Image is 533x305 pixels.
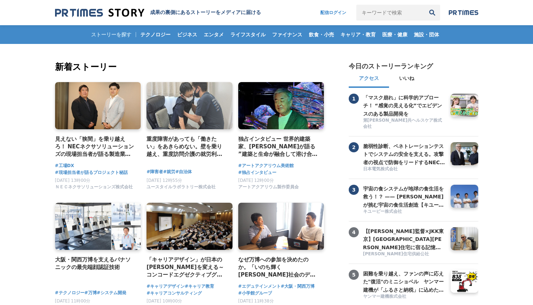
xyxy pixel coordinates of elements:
a: #テクノロジー [55,290,85,296]
img: 成果の裏側にあるストーリーをメディアに届ける [55,8,144,18]
a: キユーピー株式会社 [363,208,445,215]
a: 重度障害があっても「働きたい」をあきらめない。壁を乗り越え、重度訪問介護の就労利用を[PERSON_NAME][GEOGRAPHIC_DATA]で実現した経営者の挑戦。 [146,135,227,158]
span: キユーピー株式会社 [363,208,402,215]
h2: 新着ストーリー [55,60,326,73]
span: 4 [349,227,359,237]
span: [DATE] 12時00分 [238,178,274,183]
span: 飲食・小売 [306,31,337,38]
span: [DATE] 12時55分 [146,178,182,183]
a: #エデュテインメント [238,283,281,290]
a: #工場DX [55,162,74,169]
a: 医療・健康 [379,25,410,44]
a: 飲食・小売 [306,25,337,44]
span: #システム開発 [97,290,126,296]
a: 日本電気株式会社 [363,166,445,173]
a: #現場担当者が語るプロジェクト秘話 [55,169,128,176]
h3: 【[PERSON_NAME]監督×JKK東京】[GEOGRAPHIC_DATA][PERSON_NAME]住宅に宿る記憶 昭和の暮らしと❝つながり❞が描く、これからの住まいのかたち [363,227,445,251]
span: ビジネス [174,31,200,38]
span: 3 [349,185,359,195]
a: アートアクアリウム製作委員会 [238,186,299,191]
a: [PERSON_NAME]住宅供給公社 [363,251,445,258]
span: [DATE] 11時38分 [238,299,274,304]
span: #独占インタビュー [238,169,276,176]
span: ヤンマー建機株式会社 [363,293,406,300]
input: キーワードで検索 [356,5,424,21]
span: 2 [349,142,359,152]
a: ライフスタイル [227,25,268,44]
a: 施設・団体 [411,25,442,44]
span: エンタメ [201,31,227,38]
h3: 脆弱性診断、ペネトレーションテストでシステムの安全を支える。攻撃者の視点で防御をリードするNECの「リスクハンティングチーム」 [363,142,445,166]
a: #キャリアコンサルティング [146,290,202,297]
a: ＮＥＣネクサソリューションズ株式会社 [55,186,133,191]
button: アクセス [349,71,389,88]
span: 5 [349,270,359,280]
span: テクノロジー [137,31,173,38]
a: 大阪・関西万博を支えるパナソニックの最先端顔認証技術 [55,256,135,272]
img: prtimes [449,10,478,15]
a: 見えない「狭間」を乗り越えろ！ NECネクサソリューションズの現場担当者が語る製造業のDX成功の秘訣 [55,135,135,158]
h3: 困難を乗り越え、ファンの声に応えた"復活"のミニショベル ヤンマー建機が「ふるさと納税」に込めた、ものづくりへの誇りと地域への想い [363,270,445,294]
button: いいね [389,71,424,88]
a: #障害者 [146,169,163,175]
span: ライフスタイル [227,31,268,38]
h1: 成果の裏側にあるストーリーをメディアに届ける [150,9,261,16]
a: キャリア・教育 [338,25,379,44]
a: ヤンマー建機株式会社 [363,293,445,300]
a: #小学館グループ [238,290,272,297]
a: #大阪・関西万博 [281,283,315,290]
a: 配信ログイン [313,5,353,21]
span: [DATE] 10時00分 [146,299,182,304]
span: ファイナンス [269,31,305,38]
a: 困難を乗り越え、ファンの声に応えた"復活"のミニショベル ヤンマー建機が「ふるさと納税」に込めた、ものづくりへの誇りと地域への想い [363,270,445,293]
a: 脆弱性診断、ペネトレーションテストでシステムの安全を支える。攻撃者の視点で防御をリードするNECの「リスクハンティングチーム」 [363,142,445,165]
a: #キャリアデザイン [146,283,185,290]
h2: 今日のストーリーランキング [349,62,433,71]
span: 日本電気株式会社 [363,166,398,172]
span: 1 [349,94,359,104]
a: 成果の裏側にあるストーリーをメディアに届ける 成果の裏側にあるストーリーをメディアに届ける [55,8,261,18]
h3: 「マスク崩れ」に科学的アプローチ！ “感覚の見える化”でエビデンスのある製品開発を [363,94,445,118]
span: 施設・団体 [411,31,442,38]
a: 第[PERSON_NAME]共ヘルスケア株式会社 [363,117,445,130]
a: #キャリア教育 [185,283,214,290]
span: [PERSON_NAME]住宅供給公社 [363,251,429,257]
a: #自治体 [175,169,192,175]
button: 検索 [424,5,440,21]
h3: 宇宙の食システムが地球の食生活を救う！？ —— [PERSON_NAME]が挑む宇宙の食生活創造【キユーピー ミライ研究員】 [363,185,445,209]
a: なぜ万博への参加を決めたのか。「いのち輝く[PERSON_NAME]社会のデザイン」の実現に向けて、エデュテインメントの可能性を追求するプロジェクト。 [238,256,319,279]
span: [DATE] 11時00分 [55,299,91,304]
a: 独占インタビュー 世界的建築家、[PERSON_NAME]が語る ”建築と生命が融合して溶け合うような世界” アートアクアリウム美術館 GINZA コラボレーション作品「金魚の石庭」 [238,135,319,158]
a: ユースタイルラボラトリー株式会社 [146,186,216,191]
a: エンタメ [201,25,227,44]
a: #万博 [85,290,97,296]
a: 「マスク崩れ」に科学的アプローチ！ “感覚の見える化”でエビデンスのある製品開発を [363,94,445,117]
a: 「キャリアデザイン」が日本の[PERSON_NAME]を変える～コンコードエグゼクティブグループの挑戦 [146,256,227,279]
span: アートアクアリウム製作委員会 [238,184,299,190]
span: 医療・健康 [379,31,410,38]
span: キャリア・教育 [338,31,379,38]
a: ファイナンス [269,25,305,44]
a: 宇宙の食システムが地球の食生活を救う！？ —— [PERSON_NAME]が挑む宇宙の食生活創造【キユーピー ミライ研究員】 [363,185,445,208]
a: #アートアクアリウム美術館 [238,162,294,169]
a: ビジネス [174,25,200,44]
span: [DATE] 13時00分 [55,178,91,183]
a: #就労 [163,169,175,175]
span: ＮＥＣネクサソリューションズ株式会社 [55,184,133,190]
